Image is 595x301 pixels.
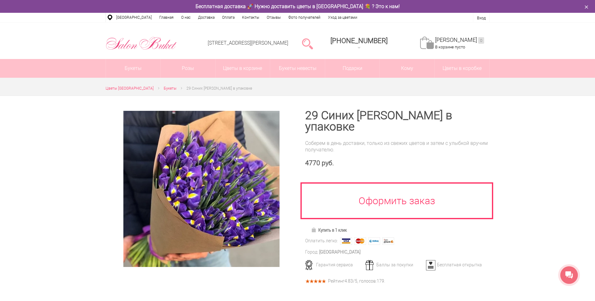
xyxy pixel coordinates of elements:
span: 179 [377,279,384,284]
div: Город: [305,249,318,255]
img: Купить в 1 клик [311,227,318,232]
span: Букеты [164,86,176,91]
a: Букеты [106,59,161,78]
a: Купить в 1 клик [308,226,350,234]
a: Букеты невесты [270,59,325,78]
span: В корзине пусто [435,45,465,49]
div: Баллы за покупки [363,262,425,268]
a: Вход [477,16,486,20]
img: 29 Синих Ирисов в упаковке [123,111,280,267]
a: [GEOGRAPHIC_DATA] [112,13,156,22]
div: Бесплатная доставка 🚀 Нужно доставить цветы в [GEOGRAPHIC_DATA] 💐 ? Это к нам! [101,3,494,10]
div: Соберем в день доставки, только из свежих цветов и затем с улыбкой вручим получателю. [305,140,490,153]
ins: 0 [478,37,484,44]
span: Цветы [GEOGRAPHIC_DATA] [106,86,154,91]
a: Цветы в коробке [435,59,489,78]
span: Кому [380,59,434,78]
div: Рейтинг /5, голосов: . [328,279,385,283]
h1: 29 Синих [PERSON_NAME] в упаковке [305,110,490,132]
a: [PHONE_NUMBER] [327,35,391,52]
div: [GEOGRAPHIC_DATA] [319,249,360,255]
img: MasterCard [354,237,366,245]
a: Отзывы [263,13,285,22]
img: Цветы Нижний Новгород [106,35,177,52]
div: Бесплатная открытка [424,262,485,268]
a: Цветы [GEOGRAPHIC_DATA] [106,85,154,92]
span: 4.83 [345,279,353,284]
img: Webmoney [368,237,380,245]
div: Оплатить легко: [305,238,338,244]
a: Оформить заказ [300,182,493,219]
a: Контакты [238,13,263,22]
div: 4770 руб. [305,159,490,167]
a: Розы [161,59,215,78]
a: Доставка [194,13,218,22]
div: Гарантия сервиса [303,262,364,268]
a: Букеты [164,85,176,92]
a: Главная [156,13,177,22]
a: Фото получателей [285,13,324,22]
img: Visa [340,237,352,245]
a: [STREET_ADDRESS][PERSON_NAME] [208,40,288,46]
a: Подарки [325,59,380,78]
a: Цветы в корзине [216,59,270,78]
span: [PHONE_NUMBER] [330,37,388,45]
a: Увеличить [113,111,290,267]
a: О нас [177,13,194,22]
span: 29 Синих [PERSON_NAME] в упаковке [186,86,252,91]
img: Яндекс Деньги [382,237,394,245]
a: Уход за цветами [324,13,361,22]
a: [PERSON_NAME] [435,37,484,44]
a: Оплата [218,13,238,22]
